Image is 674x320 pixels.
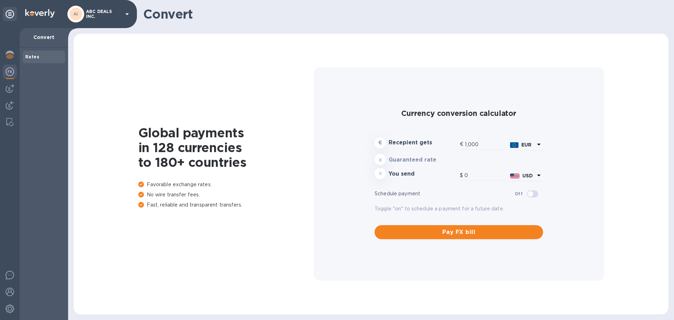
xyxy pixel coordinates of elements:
h3: You send [389,171,457,177]
div: = [375,168,386,179]
div: Unpin categories [3,7,17,21]
b: Off [515,191,523,196]
img: USD [510,174,520,178]
b: USD [522,173,533,178]
h1: Global payments in 128 currencies to 180+ countries [138,125,314,170]
p: Schedule payment [375,190,515,197]
div: $ [460,170,464,181]
b: Rates [25,54,39,59]
h3: Recepient gets [389,139,457,146]
img: Logo [25,9,55,18]
b: EUR [521,142,531,148]
p: ABC DEALS INC. [86,9,121,19]
span: Pay FX bill [380,228,537,236]
input: Amount [465,139,507,150]
p: Fast, reliable and transparent transfers. [138,201,314,209]
input: Amount [464,170,507,181]
h1: Convert [143,7,663,21]
p: Convert [25,34,62,41]
p: No wire transfer fees. [138,191,314,198]
p: Toggle "on" to schedule a payment for a future date. [375,205,543,213]
img: Foreign exchange [6,67,14,76]
h3: Guaranteed rate [389,157,457,163]
div: x [375,154,386,165]
strong: € [378,140,382,145]
h2: Currency conversion calculator [375,109,543,118]
button: Pay FX bill [375,225,543,239]
div: € [460,139,465,150]
b: AI [73,11,78,17]
p: Favorable exchange rates. [138,181,314,188]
